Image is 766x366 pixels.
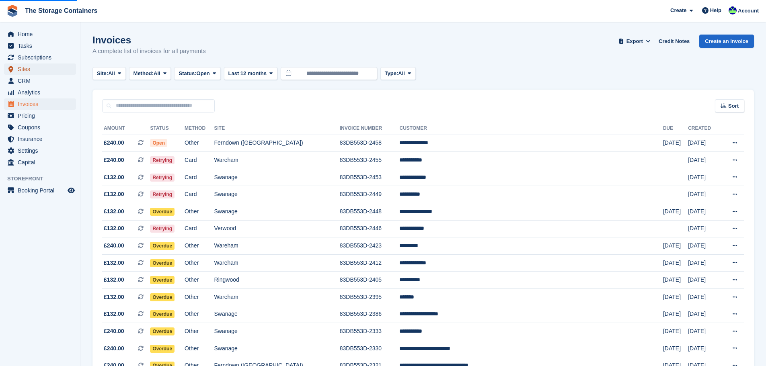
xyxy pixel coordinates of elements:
[104,156,124,164] span: £240.00
[104,139,124,147] span: £240.00
[340,186,400,203] td: 83DB553D-2449
[104,190,124,198] span: £132.00
[150,174,175,182] span: Retrying
[150,259,175,267] span: Overdue
[340,254,400,272] td: 83DB553D-2412
[340,203,400,221] td: 83DB553D-2448
[214,135,340,152] td: Ferndown ([GEOGRAPHIC_DATA])
[214,289,340,306] td: Wareham
[185,340,214,357] td: Other
[104,259,124,267] span: £132.00
[18,75,66,86] span: CRM
[399,122,663,135] th: Customer
[92,35,206,45] h1: Invoices
[185,135,214,152] td: Other
[150,345,175,353] span: Overdue
[688,169,721,186] td: [DATE]
[663,135,688,152] td: [DATE]
[380,67,416,80] button: Type: All
[728,102,739,110] span: Sort
[185,323,214,340] td: Other
[185,272,214,289] td: Other
[663,122,688,135] th: Due
[7,175,80,183] span: Storefront
[663,272,688,289] td: [DATE]
[150,276,175,284] span: Overdue
[214,340,340,357] td: Swanage
[133,70,154,78] span: Method:
[22,4,101,17] a: The Storage Containers
[104,293,124,301] span: £132.00
[340,237,400,255] td: 83DB553D-2423
[4,110,76,121] a: menu
[688,237,721,255] td: [DATE]
[340,122,400,135] th: Invoice Number
[97,70,108,78] span: Site:
[214,237,340,255] td: Wareham
[710,6,721,14] span: Help
[185,169,214,186] td: Card
[688,272,721,289] td: [DATE]
[214,220,340,237] td: Verwood
[104,207,124,216] span: £132.00
[663,323,688,340] td: [DATE]
[185,186,214,203] td: Card
[214,122,340,135] th: Site
[688,220,721,237] td: [DATE]
[699,35,754,48] a: Create an Invoice
[655,35,693,48] a: Credit Notes
[214,272,340,289] td: Ringwood
[92,47,206,56] p: A complete list of invoices for all payments
[688,306,721,323] td: [DATE]
[224,67,277,80] button: Last 12 months
[340,152,400,169] td: 83DB553D-2455
[4,87,76,98] a: menu
[663,289,688,306] td: [DATE]
[4,133,76,145] a: menu
[688,203,721,221] td: [DATE]
[340,272,400,289] td: 83DB553D-2405
[688,152,721,169] td: [DATE]
[214,203,340,221] td: Swanage
[185,152,214,169] td: Card
[340,220,400,237] td: 83DB553D-2446
[688,289,721,306] td: [DATE]
[150,225,175,233] span: Retrying
[340,135,400,152] td: 83DB553D-2458
[214,254,340,272] td: Wareham
[154,70,160,78] span: All
[18,63,66,75] span: Sites
[150,242,175,250] span: Overdue
[688,122,721,135] th: Created
[104,276,124,284] span: £132.00
[150,310,175,318] span: Overdue
[129,67,171,80] button: Method: All
[185,306,214,323] td: Other
[663,237,688,255] td: [DATE]
[108,70,115,78] span: All
[688,340,721,357] td: [DATE]
[4,122,76,133] a: menu
[104,310,124,318] span: £132.00
[18,110,66,121] span: Pricing
[4,29,76,40] a: menu
[4,145,76,156] a: menu
[214,186,340,203] td: Swanage
[214,323,340,340] td: Swanage
[729,6,737,14] img: Stacy Williams
[104,327,124,335] span: £240.00
[185,220,214,237] td: Card
[4,185,76,196] a: menu
[185,122,214,135] th: Method
[92,67,126,80] button: Site: All
[340,323,400,340] td: 83DB553D-2333
[663,306,688,323] td: [DATE]
[18,157,66,168] span: Capital
[688,135,721,152] td: [DATE]
[626,37,643,45] span: Export
[104,344,124,353] span: £240.00
[102,122,150,135] th: Amount
[663,203,688,221] td: [DATE]
[663,254,688,272] td: [DATE]
[688,323,721,340] td: [DATE]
